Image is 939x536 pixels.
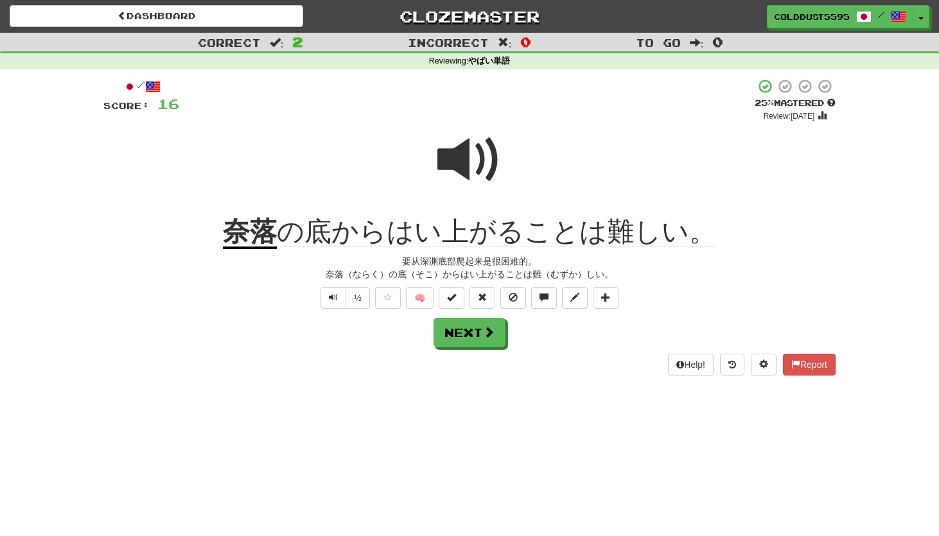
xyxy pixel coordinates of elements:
button: Reset to 0% Mastered (alt+r) [469,287,495,309]
span: : [690,37,704,48]
span: 2 [292,34,303,49]
a: Dashboard [10,5,303,27]
span: To go [636,36,681,49]
button: Edit sentence (alt+d) [562,287,588,309]
span: の底からはい上がることは難しい。 [277,216,716,247]
span: 0 [712,34,723,49]
strong: やばい単語 [468,56,510,65]
button: Discuss sentence (alt+u) [531,287,557,309]
div: Mastered [755,98,836,109]
button: Next [434,318,505,347]
button: ½ [346,287,370,309]
div: Text-to-speech controls [318,287,370,309]
a: Clozemaster [322,5,616,28]
span: 0 [520,34,531,49]
span: / [878,10,884,19]
a: ColdDust5595 / [767,5,913,28]
button: Ignore sentence (alt+i) [500,287,526,309]
button: Play sentence audio (ctl+space) [320,287,346,309]
button: Add to collection (alt+a) [593,287,619,309]
button: Round history (alt+y) [720,354,744,376]
button: Favorite sentence (alt+f) [375,287,401,309]
span: Correct [198,36,261,49]
span: : [270,37,284,48]
div: 奈落（ならく）の底（そこ）からはい上がることは難（むずか）しい。 [103,268,836,281]
button: Set this sentence to 100% Mastered (alt+m) [439,287,464,309]
small: Review: [DATE] [764,112,815,121]
button: Help! [668,354,714,376]
u: 奈落 [223,216,277,249]
span: Incorrect [408,36,489,49]
span: 16 [157,96,179,112]
div: 要从深渊底部爬起来是很困难的。 [103,255,836,268]
div: / [103,78,179,94]
span: ColdDust5595 [774,11,850,22]
span: 25 % [755,98,774,108]
button: Report [783,354,836,376]
button: 🧠 [406,287,434,309]
span: Score: [103,100,150,111]
span: : [498,37,512,48]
